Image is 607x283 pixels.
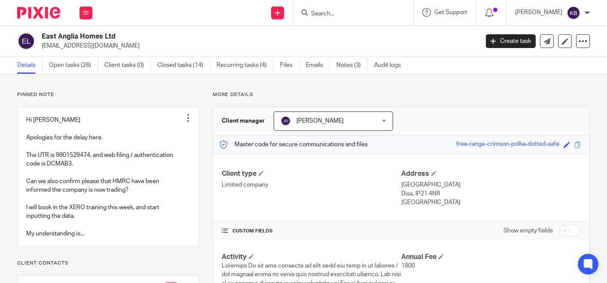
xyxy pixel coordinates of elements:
[157,57,210,74] a: Closed tasks (14)
[306,57,330,74] a: Emails
[486,34,536,48] a: Create task
[17,7,60,18] img: Pixie
[401,253,581,262] h4: Annual Fee
[213,91,590,98] p: More details
[401,181,581,189] p: [GEOGRAPHIC_DATA]
[220,140,368,149] p: Master code for secure communications and files
[401,198,581,207] p: [GEOGRAPHIC_DATA]
[280,57,299,74] a: Files
[217,57,274,74] a: Recurring tasks (4)
[401,190,581,198] p: Diss, IP21 4NR
[336,57,368,74] a: Notes (3)
[17,32,35,50] img: svg%3E
[310,10,387,18] input: Search
[401,169,581,178] h4: Address
[456,140,559,150] div: free-range-crimson-polka-dotted-safe
[222,169,401,178] h4: Client type
[222,181,401,189] p: Limited company
[42,32,387,41] h2: East Anglia Homes Ltd
[222,117,265,125] h3: Client manager
[42,42,473,50] p: [EMAIL_ADDRESS][DOMAIN_NAME]
[281,116,291,126] img: svg%3E
[296,118,344,124] span: [PERSON_NAME]
[104,57,151,74] a: Client tasks (0)
[222,228,401,235] h4: CUSTOM FIELDS
[374,57,407,74] a: Audit logs
[222,253,401,262] h4: Activity
[17,91,199,98] p: Pinned note
[401,263,415,269] span: 1800
[515,8,562,17] p: [PERSON_NAME]
[503,226,553,235] label: Show empty fields
[567,6,580,20] img: svg%3E
[17,57,43,74] a: Details
[49,57,98,74] a: Open tasks (26)
[434,9,467,15] span: Get Support
[17,260,199,267] p: Client contacts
